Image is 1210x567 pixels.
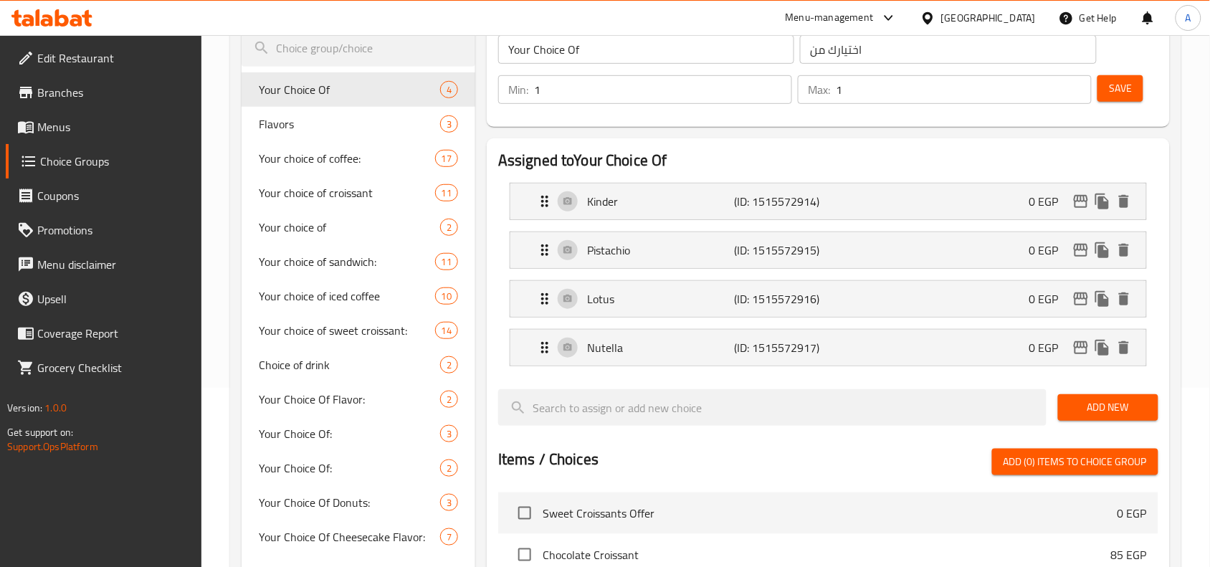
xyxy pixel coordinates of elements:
[259,184,434,201] span: Your choice of croissant
[1070,399,1147,416] span: Add New
[498,275,1158,323] li: Expand
[37,84,191,101] span: Branches
[259,253,434,270] span: Your choice of sandwich:
[6,247,202,282] a: Menu disclaimer
[441,530,457,544] span: 7
[1070,288,1092,310] button: edit
[44,399,67,417] span: 1.0.0
[1029,242,1070,259] p: 0 EGP
[510,498,540,528] span: Select choice
[259,356,440,373] span: Choice of drink
[40,153,191,170] span: Choice Groups
[435,287,458,305] div: Choices
[7,437,98,456] a: Support.OpsPlatform
[242,416,475,451] div: Your Choice Of:3
[1111,546,1147,563] p: 85 EGP
[259,219,440,236] span: Your choice of
[498,177,1158,226] li: Expand
[941,10,1036,26] div: [GEOGRAPHIC_DATA]
[543,546,1111,563] span: Chocolate Croissant
[37,49,191,67] span: Edit Restaurant
[242,176,475,210] div: Your choice of croissant11
[242,107,475,141] div: Flavors3
[37,118,191,135] span: Menus
[259,322,434,339] span: Your choice of sweet croissant:
[587,339,734,356] p: Nutella
[37,359,191,376] span: Grocery Checklist
[440,494,458,511] div: Choices
[992,449,1158,475] button: Add (0) items to choice group
[508,81,528,98] p: Min:
[259,494,440,511] span: Your Choice Of Donuts:
[259,81,440,98] span: Your Choice Of
[436,152,457,166] span: 17
[1029,290,1070,308] p: 0 EGP
[259,150,434,167] span: Your choice of coffee:
[37,325,191,342] span: Coverage Report
[1004,453,1147,471] span: Add (0) items to choice group
[259,115,440,133] span: Flavors
[1058,394,1158,421] button: Add New
[37,290,191,308] span: Upsell
[734,339,832,356] p: (ID: 1515572917)
[441,118,457,131] span: 3
[498,150,1158,171] h2: Assigned to Your Choice Of
[37,221,191,239] span: Promotions
[259,425,440,442] span: Your Choice Of:
[242,313,475,348] div: Your choice of sweet croissant:14
[734,193,832,210] p: (ID: 1515572914)
[1092,191,1113,212] button: duplicate
[808,81,830,98] p: Max:
[37,187,191,204] span: Coupons
[436,290,457,303] span: 10
[587,290,734,308] p: Lotus
[436,186,457,200] span: 11
[786,9,874,27] div: Menu-management
[440,459,458,477] div: Choices
[1092,288,1113,310] button: duplicate
[1029,339,1070,356] p: 0 EGP
[1029,193,1070,210] p: 0 EGP
[242,485,475,520] div: Your Choice Of Donuts:3
[6,351,202,385] a: Grocery Checklist
[242,141,475,176] div: Your choice of coffee:17
[1070,191,1092,212] button: edit
[587,193,734,210] p: Kinder
[242,244,475,279] div: Your choice of sandwich:11
[498,323,1158,372] li: Expand
[440,356,458,373] div: Choices
[7,399,42,417] span: Version:
[1092,239,1113,261] button: duplicate
[1070,337,1092,358] button: edit
[259,528,440,545] span: Your Choice Of Cheesecake Flavor:
[6,110,202,144] a: Menus
[436,255,457,269] span: 11
[6,41,202,75] a: Edit Restaurant
[242,451,475,485] div: Your Choice Of:2
[440,528,458,545] div: Choices
[242,348,475,382] div: Choice of drink2
[1186,10,1191,26] span: A
[242,382,475,416] div: Your Choice Of Flavor:2
[734,242,832,259] p: (ID: 1515572915)
[6,282,202,316] a: Upsell
[440,425,458,442] div: Choices
[1109,80,1132,97] span: Save
[259,391,440,408] span: Your Choice Of Flavor:
[510,232,1146,268] div: Expand
[1113,337,1135,358] button: delete
[1113,239,1135,261] button: delete
[498,226,1158,275] li: Expand
[435,253,458,270] div: Choices
[440,219,458,236] div: Choices
[441,358,457,372] span: 2
[510,330,1146,366] div: Expand
[259,459,440,477] span: Your Choice Of:
[441,83,457,97] span: 4
[1113,191,1135,212] button: delete
[6,75,202,110] a: Branches
[1113,288,1135,310] button: delete
[543,505,1118,522] span: Sweet Croissants Offer
[440,391,458,408] div: Choices
[1092,337,1113,358] button: duplicate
